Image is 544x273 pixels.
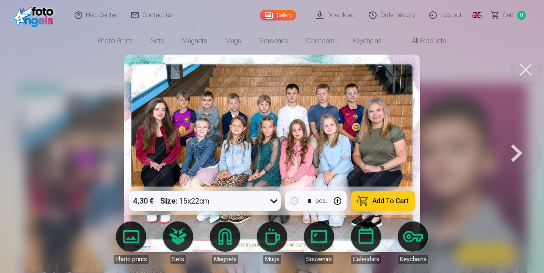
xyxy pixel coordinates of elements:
[263,255,281,264] div: Mugs
[316,196,327,206] div: pcs.
[392,221,434,264] a: Keychains
[216,30,250,52] a: Mugs
[160,191,209,211] div: 15x22cm
[114,255,149,264] div: Photo prints
[351,255,381,264] div: Calendars
[391,30,455,52] a: All products
[160,196,178,206] strong: Size :
[297,30,344,52] a: Calendars
[14,3,57,27] img: /fa1
[170,255,186,264] div: Sets
[89,30,142,52] a: Photo prints
[251,221,293,264] a: Mugs
[344,30,391,52] a: Keychains
[503,11,514,20] span: Сart
[110,221,152,264] a: Photo prints
[398,255,428,264] div: Keychains
[372,198,409,204] span: Add To Cart
[142,30,173,52] a: Sets
[157,221,199,264] a: Sets
[345,221,387,264] a: Calendars
[212,255,238,264] div: Magnets
[204,221,246,264] a: Magnets
[173,30,216,52] a: Magnets
[298,221,340,264] a: Souvenirs
[129,191,157,211] div: 4,30 €
[351,191,415,211] button: Add To Cart
[260,10,296,20] a: Gallery
[250,30,297,52] a: Souvenirs
[305,255,333,264] div: Souvenirs
[517,11,526,20] span: 0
